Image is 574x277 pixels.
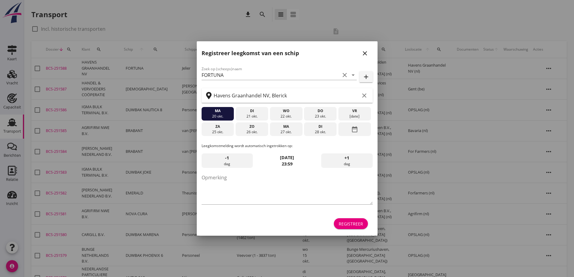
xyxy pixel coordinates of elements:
div: 21 okt. [237,114,267,119]
div: 25 okt. [203,129,232,135]
div: 23 okt. [306,114,335,119]
span: +1 [344,155,349,161]
input: Zoek op (scheeps)naam [202,70,340,80]
i: arrow_drop_down [350,71,357,79]
i: date_range [351,124,358,135]
strong: [DATE] [280,155,294,160]
div: do [306,108,335,114]
span: -1 [225,155,229,161]
div: dag [202,153,253,168]
div: di [237,108,267,114]
div: 26 okt. [237,129,267,135]
div: di [306,124,335,129]
p: Leegkomstmelding wordt automatisch ingetrokken op: [202,143,373,149]
div: wo [271,108,301,114]
div: [DATE] [340,114,369,119]
div: 27 okt. [271,129,301,135]
div: 28 okt. [306,129,335,135]
div: Registreer [339,221,363,227]
div: vr [340,108,369,114]
div: ma [203,108,232,114]
button: Registreer [334,218,368,229]
i: close [361,50,369,57]
div: dag [321,153,372,168]
div: ma [271,124,301,129]
i: clear [341,71,348,79]
div: 22 okt. [271,114,301,119]
i: clear [361,92,368,99]
input: Zoek op terminal of plaats [214,91,359,100]
textarea: Opmerking [202,173,373,204]
div: zo [237,124,267,129]
div: za [203,124,232,129]
i: add [362,73,370,80]
div: 20 okt. [203,114,232,119]
h2: Registreer leegkomst van een schip [202,49,299,57]
strong: 23:59 [282,161,293,167]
